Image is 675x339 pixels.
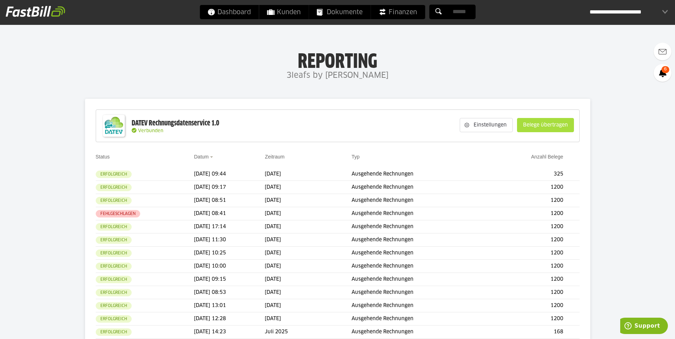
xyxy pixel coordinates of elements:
td: 1200 [489,286,566,299]
sl-badge: Erfolgreich [96,184,132,191]
sl-badge: Erfolgreich [96,249,132,257]
sl-badge: Erfolgreich [96,276,132,283]
td: [DATE] [265,299,352,312]
a: Typ [352,154,360,160]
img: DATEV-Datenservice Logo [100,112,128,140]
a: 6 [654,64,671,82]
td: 168 [489,325,566,339]
img: sort_desc.gif [210,156,215,158]
td: [DATE] [265,220,352,233]
td: [DATE] [265,233,352,247]
sl-badge: Erfolgreich [96,236,132,244]
td: [DATE] 14:23 [194,325,265,339]
td: Juli 2025 [265,325,352,339]
td: [DATE] 17:14 [194,220,265,233]
td: Ausgehende Rechnungen [352,247,489,260]
td: [DATE] [265,247,352,260]
td: [DATE] [265,181,352,194]
sl-badge: Erfolgreich [96,328,132,336]
sl-badge: Erfolgreich [96,171,132,178]
td: Ausgehende Rechnungen [352,207,489,220]
td: 1200 [489,233,566,247]
td: Ausgehende Rechnungen [352,299,489,312]
iframe: Öffnet ein Widget, in dem Sie weitere Informationen finden [620,318,668,335]
td: Ausgehende Rechnungen [352,233,489,247]
td: 1200 [489,260,566,273]
td: Ausgehende Rechnungen [352,286,489,299]
td: 1200 [489,181,566,194]
span: Finanzen [379,5,417,19]
sl-button: Einstellungen [460,118,513,132]
a: Dokumente [309,5,370,19]
td: 1200 [489,299,566,312]
a: Dashboard [200,5,259,19]
td: 1200 [489,194,566,207]
td: [DATE] [265,260,352,273]
span: Dashboard [207,5,251,19]
sl-badge: Erfolgreich [96,197,132,204]
td: Ausgehende Rechnungen [352,325,489,339]
span: Verbunden [138,129,163,133]
sl-badge: Erfolgreich [96,315,132,323]
td: Ausgehende Rechnungen [352,273,489,286]
a: Status [96,154,110,160]
td: 1200 [489,312,566,325]
img: fastbill_logo_white.png [6,6,65,17]
td: [DATE] [265,286,352,299]
td: [DATE] 11:30 [194,233,265,247]
span: 6 [661,66,669,73]
sl-button: Belege übertragen [517,118,574,132]
a: Anzahl Belege [531,154,563,160]
sl-badge: Erfolgreich [96,289,132,296]
a: Kunden [259,5,309,19]
td: 1200 [489,273,566,286]
td: [DATE] 09:15 [194,273,265,286]
sl-badge: Fehlgeschlagen [96,210,140,217]
a: Zeitraum [265,154,284,160]
td: [DATE] 10:00 [194,260,265,273]
td: [DATE] 08:41 [194,207,265,220]
sl-badge: Erfolgreich [96,223,132,231]
td: 1200 [489,207,566,220]
td: Ausgehende Rechnungen [352,220,489,233]
td: [DATE] 12:28 [194,312,265,325]
td: 1200 [489,247,566,260]
div: DATEV Rechnungsdatenservice 1.0 [132,119,219,128]
td: Ausgehende Rechnungen [352,194,489,207]
span: Dokumente [317,5,363,19]
td: [DATE] 08:51 [194,194,265,207]
td: [DATE] 09:44 [194,168,265,181]
td: [DATE] [265,273,352,286]
td: [DATE] 09:17 [194,181,265,194]
h1: Reporting [71,50,604,69]
sl-badge: Erfolgreich [96,263,132,270]
td: 325 [489,168,566,181]
td: [DATE] 13:01 [194,299,265,312]
a: Finanzen [371,5,425,19]
td: 1200 [489,220,566,233]
td: [DATE] [265,168,352,181]
td: [DATE] [265,194,352,207]
td: [DATE] 08:53 [194,286,265,299]
td: Ausgehende Rechnungen [352,168,489,181]
td: [DATE] [265,207,352,220]
td: Ausgehende Rechnungen [352,181,489,194]
td: Ausgehende Rechnungen [352,260,489,273]
td: Ausgehende Rechnungen [352,312,489,325]
a: Datum [194,154,209,160]
td: [DATE] [265,312,352,325]
td: [DATE] 10:25 [194,247,265,260]
sl-badge: Erfolgreich [96,302,132,310]
span: Kunden [267,5,301,19]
